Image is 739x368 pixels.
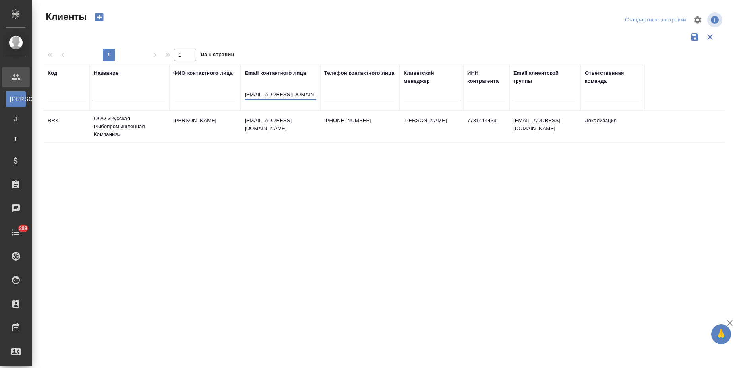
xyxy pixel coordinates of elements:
span: [PERSON_NAME] [10,95,22,103]
div: Телефон контактного лица [324,69,395,77]
div: Код [48,69,57,77]
div: Ответственная команда [585,69,640,85]
td: [PERSON_NAME] [400,113,463,140]
span: Т [10,135,22,143]
td: [EMAIL_ADDRESS][DOMAIN_NAME] [509,113,581,140]
td: RRK [44,113,90,140]
span: Д [10,115,22,123]
div: split button [623,14,688,26]
span: из 1 страниц [201,50,234,61]
a: Т [6,131,26,147]
span: Посмотреть информацию [707,12,724,27]
p: [PHONE_NUMBER] [324,117,396,125]
button: Сохранить фильтры [687,29,702,45]
td: Локализация [581,113,644,140]
button: Сбросить фильтры [702,29,718,45]
span: Клиенты [44,10,87,23]
td: ООО «Русская Рыбопромышленная Компания» [90,111,169,142]
a: [PERSON_NAME] [6,91,26,107]
td: 7731414433 [463,113,509,140]
div: ИНН контрагента [467,69,505,85]
span: 🙏 [714,326,728,343]
button: Создать [90,10,109,24]
a: 289 [2,222,30,242]
div: Клиентский менеджер [404,69,459,85]
div: Email клиентской группы [513,69,577,85]
div: Название [94,69,118,77]
div: ФИО контактного лица [173,69,233,77]
a: Д [6,111,26,127]
button: 🙏 [711,324,731,344]
td: [PERSON_NAME] [169,113,241,140]
span: Настроить таблицу [688,10,707,29]
p: [EMAIL_ADDRESS][DOMAIN_NAME] [245,117,316,132]
span: 289 [14,224,32,232]
div: Email контактного лица [245,69,306,77]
